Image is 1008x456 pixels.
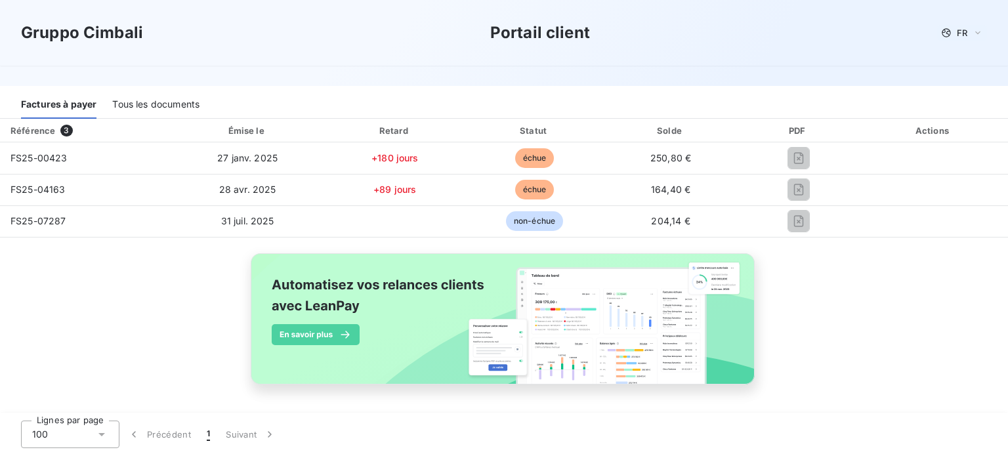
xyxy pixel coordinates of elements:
span: échue [515,148,555,168]
span: échue [515,180,555,199]
div: Factures à payer [21,91,96,119]
div: Retard [327,124,463,137]
h3: Portail client [490,21,590,45]
span: 164,40 € [651,184,690,195]
h3: Gruppo Cimbali [21,21,143,45]
span: FS25-00423 [10,152,68,163]
div: Solde [606,124,736,137]
span: 3 [60,125,72,136]
span: +180 jours [371,152,419,163]
div: Statut [468,124,600,137]
span: 27 janv. 2025 [217,152,278,163]
span: non-échue [506,211,563,231]
div: Actions [862,124,1005,137]
span: FR [957,28,967,38]
span: +89 jours [373,184,416,195]
button: 1 [199,421,218,448]
span: FS25-07287 [10,215,66,226]
div: Émise le [173,124,322,137]
span: 100 [32,428,48,441]
button: Suivant [218,421,284,448]
span: 31 juil. 2025 [221,215,274,226]
span: 250,80 € [650,152,691,163]
div: Référence [10,125,55,136]
button: Précédent [119,421,199,448]
span: FS25-04163 [10,184,66,195]
div: Tous les documents [112,91,199,119]
span: 28 avr. 2025 [219,184,276,195]
img: banner [239,245,769,407]
span: 204,14 € [651,215,690,226]
span: 1 [207,428,210,441]
div: PDF [740,124,856,137]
